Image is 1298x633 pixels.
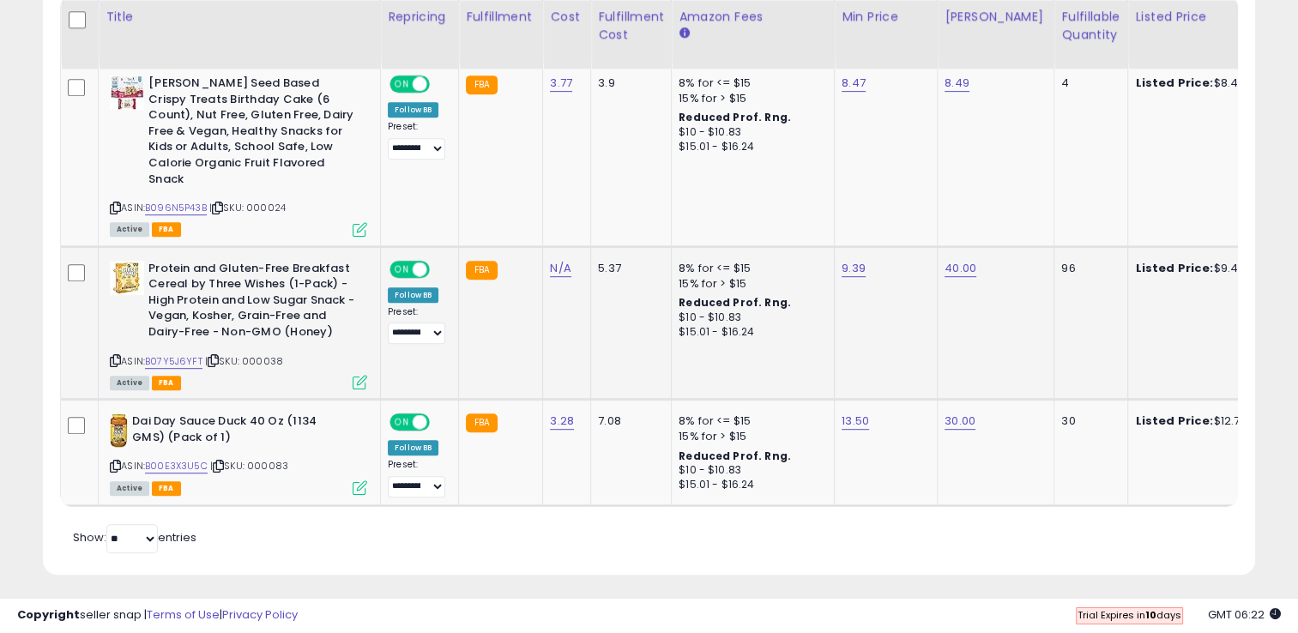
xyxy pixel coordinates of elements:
div: 15% for > $15 [679,91,821,106]
a: 9.39 [842,260,866,277]
span: | SKU: 000024 [209,201,286,214]
div: Title [106,8,373,26]
div: 5.37 [598,261,658,276]
span: Trial Expires in days [1078,608,1181,622]
div: Follow BB [388,287,438,303]
img: 51bT731cG3L._SL40_.jpg [110,261,144,295]
span: FBA [152,481,181,496]
div: Amazon Fees [679,8,827,26]
span: | SKU: 000038 [205,354,283,368]
b: Dai Day Sauce Duck 40 Oz (1134 GMS) (Pack of 1) [132,413,341,449]
span: ON [391,415,413,430]
div: $10 - $10.83 [679,463,821,478]
a: N/A [550,260,571,277]
div: Fulfillment Cost [598,8,664,44]
div: $8.47 [1135,75,1277,91]
div: Fulfillable Quantity [1061,8,1120,44]
span: OFF [427,77,455,92]
small: Amazon Fees. [679,26,689,41]
a: 3.77 [550,75,572,92]
div: 8% for <= $15 [679,413,821,429]
b: Protein and Gluten-Free Breakfast Cereal by Three Wishes (1-Pack) - High Protein and Low Sugar Sn... [148,261,357,345]
div: 15% for > $15 [679,429,821,444]
a: 8.47 [842,75,866,92]
b: Listed Price: [1135,75,1213,91]
a: 30.00 [945,413,975,430]
a: B00E3X3U5C [145,459,208,473]
a: B07Y5J6YFT [145,354,202,369]
a: Terms of Use [147,606,220,623]
small: FBA [466,75,498,94]
span: ON [391,262,413,276]
b: Listed Price: [1135,260,1213,276]
div: 96 [1061,261,1114,276]
span: OFF [427,415,455,430]
div: $10 - $10.83 [679,310,821,325]
div: 8% for <= $15 [679,261,821,276]
b: 10 [1145,608,1156,622]
a: 40.00 [945,260,976,277]
a: 13.50 [842,413,869,430]
div: $9.44 [1135,261,1277,276]
div: 3.9 [598,75,658,91]
b: [PERSON_NAME] Seed Based Crispy Treats Birthday Cake (6 Count), Nut Free, Gluten Free, Dairy Free... [148,75,357,191]
span: All listings currently available for purchase on Amazon [110,481,149,496]
div: Follow BB [388,440,438,455]
div: 7.08 [598,413,658,429]
b: Reduced Prof. Rng. [679,449,791,463]
div: $15.01 - $16.24 [679,325,821,340]
div: Cost [550,8,583,26]
small: FBA [466,261,498,280]
b: Listed Price: [1135,413,1213,429]
div: [PERSON_NAME] [945,8,1047,26]
div: ASIN: [110,261,367,388]
a: 3.28 [550,413,574,430]
img: 51ANYkrPhIL._SL40_.jpg [110,413,128,448]
a: Privacy Policy [222,606,298,623]
div: Repricing [388,8,451,26]
span: FBA [152,222,181,237]
span: FBA [152,376,181,390]
a: B096N5P43B [145,201,207,215]
div: 30 [1061,413,1114,429]
span: 2025-08-14 06:22 GMT [1208,606,1281,623]
img: 51BPHGl6fwL._SL40_.jpg [110,75,144,110]
b: Reduced Prof. Rng. [679,295,791,310]
span: All listings currently available for purchase on Amazon [110,376,149,390]
div: Preset: [388,121,445,160]
span: ON [391,77,413,92]
div: ASIN: [110,75,367,235]
div: Min Price [842,8,930,26]
div: 15% for > $15 [679,276,821,292]
div: 4 [1061,75,1114,91]
div: ASIN: [110,413,367,493]
strong: Copyright [17,606,80,623]
span: | SKU: 000083 [210,459,288,473]
div: Preset: [388,306,445,345]
div: Listed Price [1135,8,1283,26]
div: seller snap | | [17,607,298,624]
div: $12.71 [1135,413,1277,429]
div: Preset: [388,459,445,497]
b: Reduced Prof. Rng. [679,110,791,124]
small: FBA [466,413,498,432]
div: $15.01 - $16.24 [679,140,821,154]
div: Fulfillment [466,8,535,26]
span: All listings currently available for purchase on Amazon [110,222,149,237]
div: $15.01 - $16.24 [679,478,821,492]
span: Show: entries [73,529,196,546]
div: $10 - $10.83 [679,125,821,140]
span: OFF [427,262,455,276]
a: 8.49 [945,75,969,92]
div: Follow BB [388,102,438,118]
div: 8% for <= $15 [679,75,821,91]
